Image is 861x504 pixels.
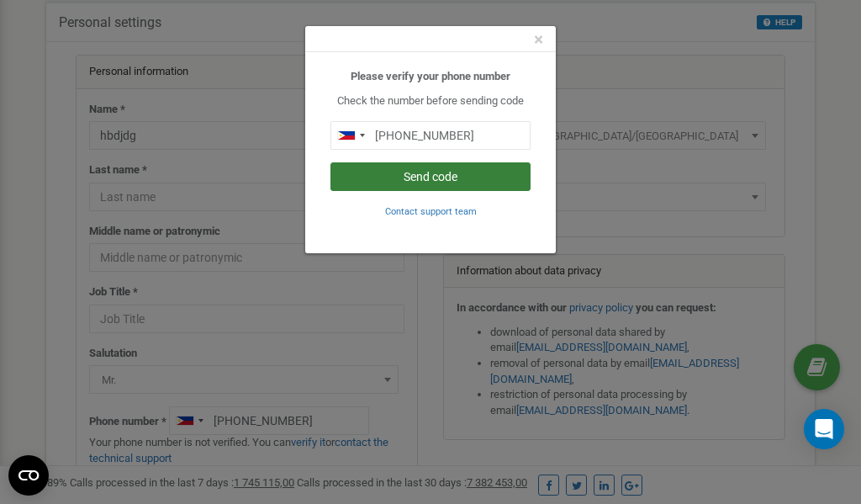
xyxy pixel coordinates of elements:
p: Check the number before sending code [330,93,531,109]
button: Close [534,31,543,49]
a: Contact support team [385,204,477,217]
button: Open CMP widget [8,455,49,496]
button: Send code [330,162,531,191]
div: Telephone country code [331,122,370,149]
span: × [534,29,543,50]
div: Open Intercom Messenger [804,409,844,449]
input: 0905 123 4567 [330,121,531,150]
small: Contact support team [385,206,477,217]
b: Please verify your phone number [351,70,510,82]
